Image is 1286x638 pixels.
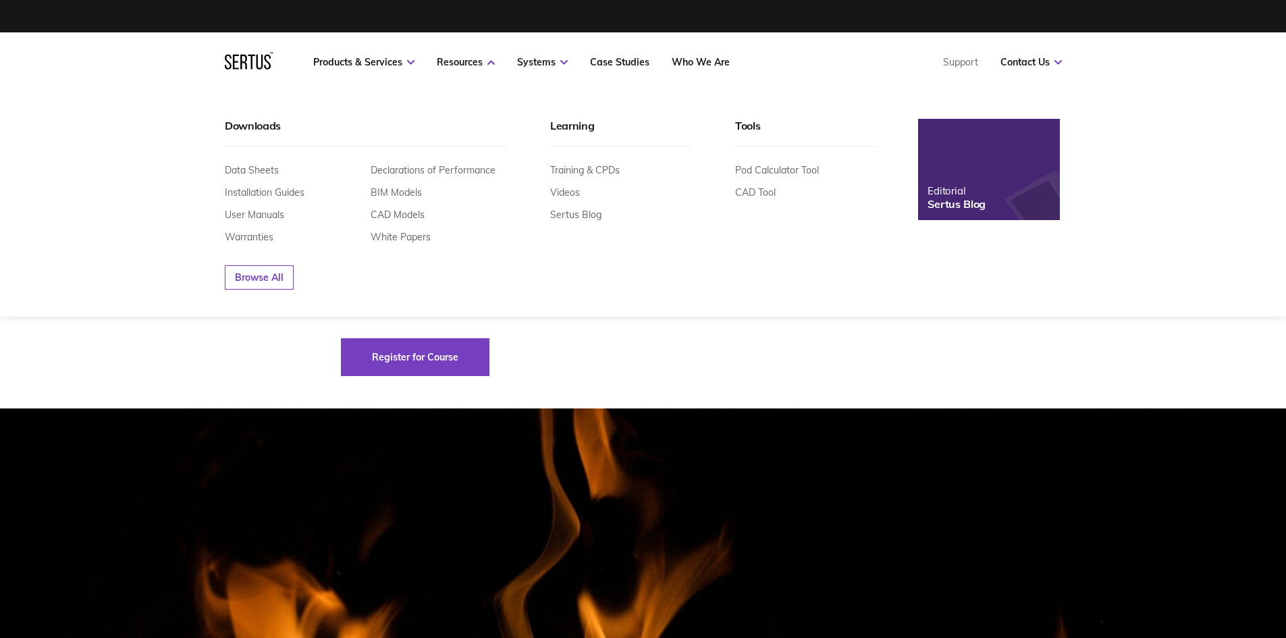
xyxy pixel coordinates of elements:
[943,56,978,68] a: Support
[437,56,495,68] a: Resources
[225,164,279,176] a: Data Sheets
[735,164,819,176] a: Pod Calculator Tool
[590,56,649,68] a: Case Studies
[371,209,425,221] a: CAD Models
[341,338,489,376] a: Register for Course
[371,186,422,198] a: BIM Models
[225,265,294,290] a: Browse All
[1000,56,1062,68] a: Contact Us
[918,119,1060,220] a: EditorialSertus Blog
[225,209,284,221] a: User Manuals
[550,164,620,176] a: Training & CPDs
[225,231,273,243] a: Warranties
[371,164,495,176] a: Declarations of Performance
[517,56,568,68] a: Systems
[550,209,601,221] a: Sertus Blog
[371,231,431,243] a: White Papers
[735,186,776,198] a: CAD Tool
[928,184,986,197] div: Editorial
[225,119,507,147] div: Downloads
[928,197,986,211] div: Sertus Blog
[225,186,304,198] a: Installation Guides
[313,56,414,68] a: Products & Services
[735,119,876,147] div: Tools
[672,56,730,68] a: Who We Are
[550,186,580,198] a: Videos
[550,119,691,147] div: Learning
